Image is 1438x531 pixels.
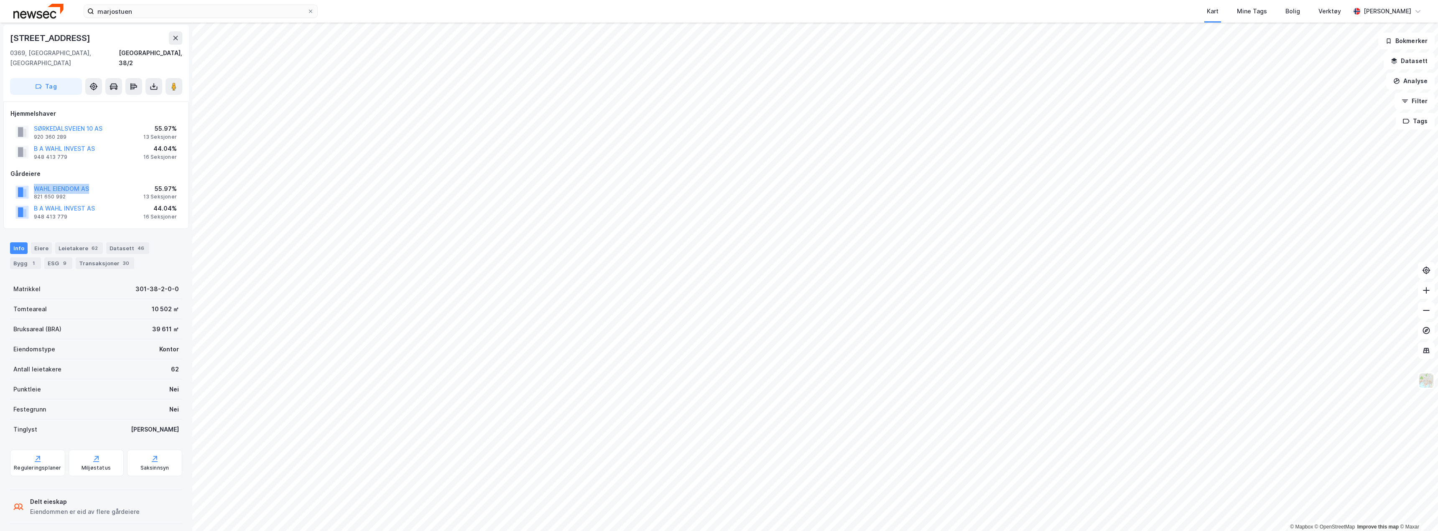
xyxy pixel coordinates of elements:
div: Kart [1207,6,1219,16]
input: Søk på adresse, matrikkel, gårdeiere, leietakere eller personer [94,5,307,18]
button: Filter [1395,93,1435,109]
div: 13 Seksjoner [143,193,177,200]
div: 62 [90,244,99,252]
img: Z [1418,373,1434,389]
a: Improve this map [1357,524,1399,530]
div: Matrikkel [13,284,41,294]
div: Punktleie [13,384,41,394]
iframe: Chat Widget [1396,491,1438,531]
div: Nei [169,384,179,394]
div: Verktøy [1318,6,1341,16]
button: Analyse [1386,73,1435,89]
div: Reguleringsplaner [14,465,61,471]
div: Miljøstatus [82,465,111,471]
div: 821 650 992 [34,193,66,200]
div: Festegrunn [13,404,46,414]
div: Tinglyst [13,424,37,434]
div: 55.97% [143,124,177,134]
div: 30 [121,259,131,267]
div: 46 [136,244,146,252]
div: 948 413 779 [34,154,67,160]
button: Datasett [1384,53,1435,69]
div: ESG [44,257,72,269]
div: 55.97% [143,184,177,194]
div: Bolig [1285,6,1300,16]
div: Leietakere [55,242,103,254]
div: Mine Tags [1237,6,1267,16]
a: Mapbox [1290,524,1313,530]
div: Nei [169,404,179,414]
div: 948 413 779 [34,213,67,220]
div: 44.04% [143,203,177,213]
div: 301-38-2-0-0 [135,284,179,294]
div: 16 Seksjoner [143,154,177,160]
div: 10 502 ㎡ [152,304,179,314]
div: Bygg [10,257,41,269]
div: Tomteareal [13,304,47,314]
div: 16 Seksjoner [143,213,177,220]
div: Saksinnsyn [140,465,169,471]
div: [STREET_ADDRESS] [10,31,92,45]
div: [GEOGRAPHIC_DATA], 38/2 [119,48,182,68]
div: Kontor [159,344,179,354]
div: 39 611 ㎡ [152,324,179,334]
div: Delt eieskap [30,497,140,507]
div: Eiendommen er eid av flere gårdeiere [30,507,140,517]
a: OpenStreetMap [1315,524,1355,530]
div: 0369, [GEOGRAPHIC_DATA], [GEOGRAPHIC_DATA] [10,48,119,68]
div: Gårdeiere [10,169,182,179]
div: 13 Seksjoner [143,134,177,140]
div: 920 360 289 [34,134,66,140]
div: [PERSON_NAME] [1364,6,1411,16]
div: Info [10,242,28,254]
div: Eiendomstype [13,344,55,354]
div: Bruksareal (BRA) [13,324,61,334]
div: Transaksjoner [76,257,134,269]
div: 62 [171,364,179,374]
div: 44.04% [143,144,177,154]
button: Tags [1396,113,1435,130]
div: Antall leietakere [13,364,61,374]
div: [PERSON_NAME] [131,424,179,434]
div: Hjemmelshaver [10,109,182,119]
img: newsec-logo.f6e21ccffca1b3a03d2d.png [13,4,64,18]
div: Kontrollprogram for chat [1396,491,1438,531]
div: Datasett [106,242,149,254]
div: Eiere [31,242,52,254]
div: 1 [29,259,38,267]
button: Bokmerker [1378,33,1435,49]
button: Tag [10,78,82,95]
div: 9 [61,259,69,267]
